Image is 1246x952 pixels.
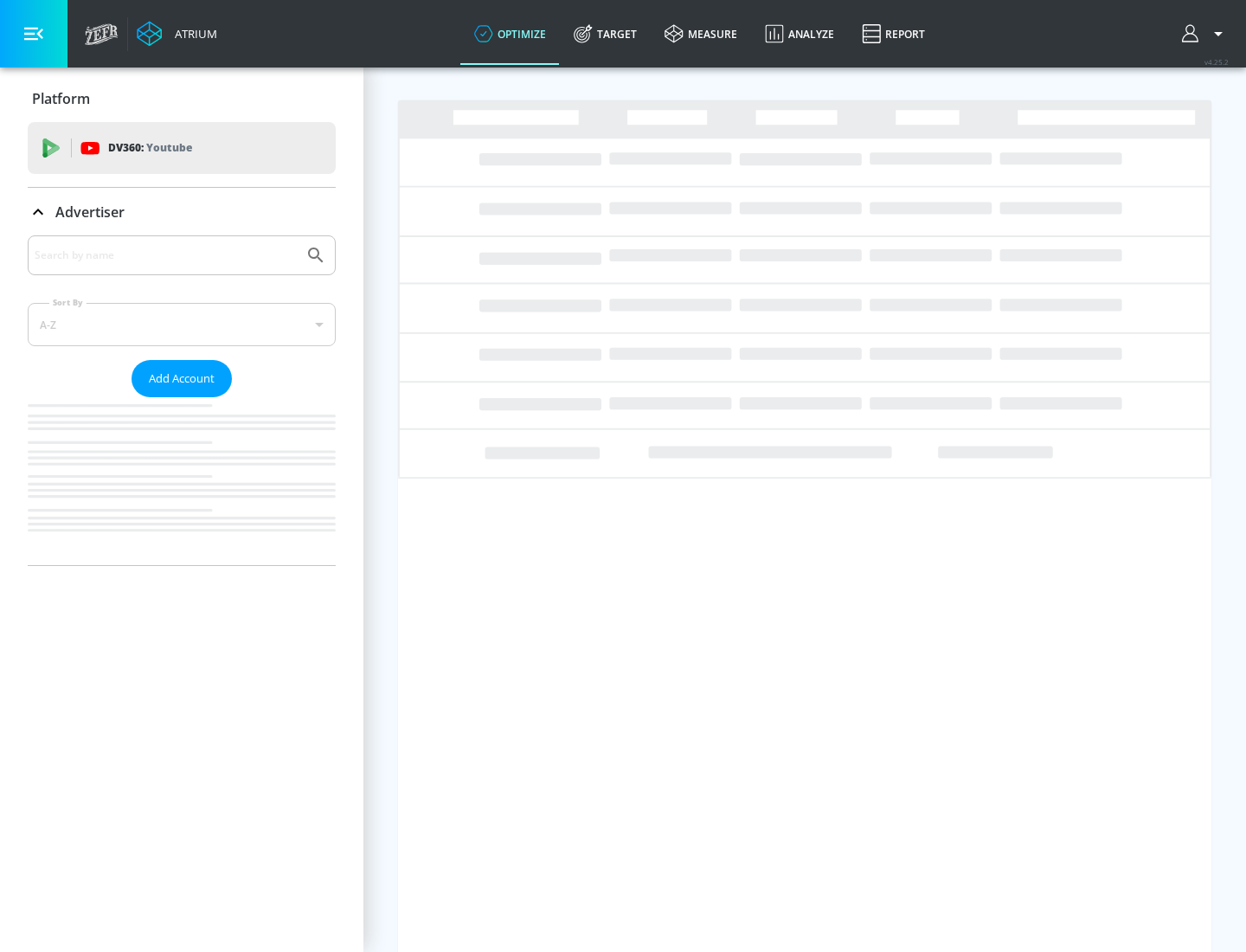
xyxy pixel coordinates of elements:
a: optimize [460,3,560,65]
button: Add Account [132,360,232,397]
nav: list of Advertiser [28,397,336,565]
a: Target [560,3,651,65]
p: Platform [32,89,90,108]
p: DV360: [108,138,192,158]
div: Advertiser [28,188,336,236]
a: Analyze [751,3,848,65]
a: Report [848,3,939,65]
p: Advertiser [55,203,125,222]
div: DV360: Youtube [28,122,336,174]
input: Search by name [35,244,297,267]
span: v 4.25.2 [1204,57,1229,67]
span: Add Account [149,369,215,389]
a: measure [651,3,751,65]
div: Atrium [168,26,217,42]
a: Atrium [137,21,217,47]
p: Youtube [146,138,192,157]
div: Advertiser [28,235,336,565]
label: Sort By [49,297,87,308]
div: Platform [28,74,336,123]
div: A-Z [28,303,336,346]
